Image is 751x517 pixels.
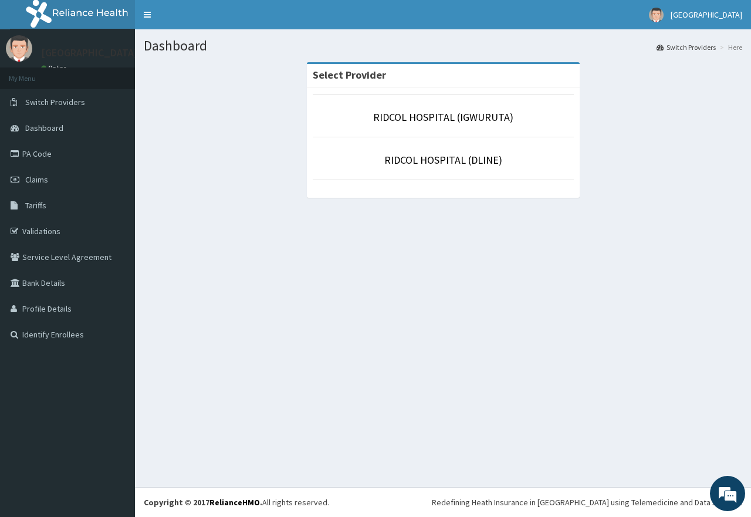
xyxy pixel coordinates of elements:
[717,42,742,52] li: Here
[25,200,46,211] span: Tariffs
[25,97,85,107] span: Switch Providers
[432,496,742,508] div: Redefining Heath Insurance in [GEOGRAPHIC_DATA] using Telemedicine and Data Science!
[41,64,69,72] a: Online
[144,497,262,508] strong: Copyright © 2017 .
[373,110,513,124] a: RIDCOL HOSPITAL (IGWURUTA)
[144,38,742,53] h1: Dashboard
[41,48,138,58] p: [GEOGRAPHIC_DATA]
[649,8,664,22] img: User Image
[384,153,502,167] a: RIDCOL HOSPITAL (DLINE)
[25,174,48,185] span: Claims
[671,9,742,20] span: [GEOGRAPHIC_DATA]
[135,487,751,517] footer: All rights reserved.
[209,497,260,508] a: RelianceHMO
[657,42,716,52] a: Switch Providers
[313,68,386,82] strong: Select Provider
[6,35,32,62] img: User Image
[25,123,63,133] span: Dashboard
